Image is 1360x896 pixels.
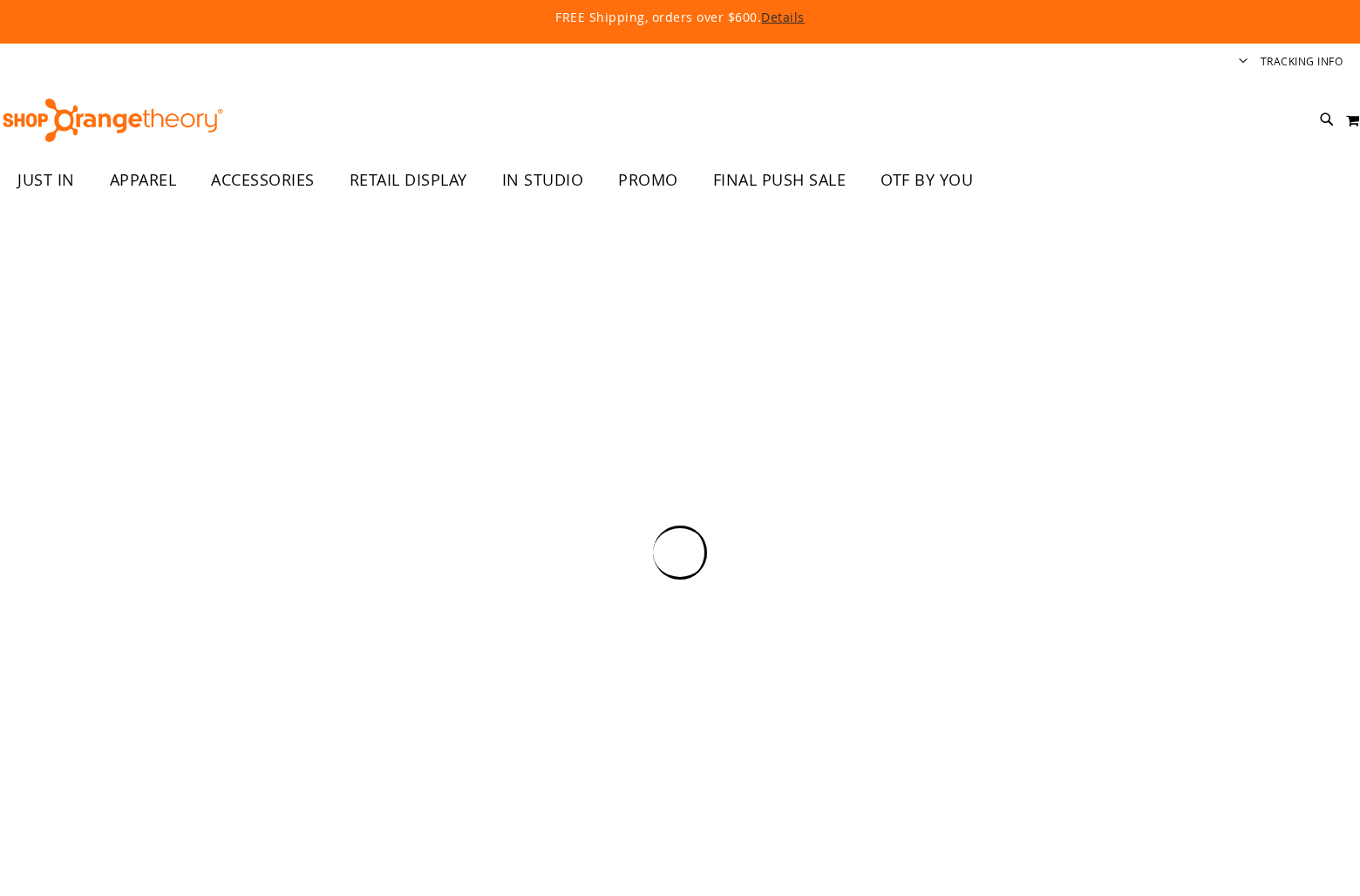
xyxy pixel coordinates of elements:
a: FINAL PUSH SALE [696,160,864,200]
a: OTF BY YOU [863,160,990,200]
span: JUST IN [17,160,75,200]
button: Account menu [1239,54,1248,71]
span: RETAIL DISPLAY [350,160,467,200]
span: APPAREL [110,160,177,200]
a: PROMO [601,160,696,200]
span: PROMO [618,160,678,200]
a: ACCESSORIES [194,160,332,200]
a: Tracking Info [1261,54,1343,69]
p: FREE Shipping, orders over $600. [157,9,1203,26]
a: IN STUDIO [485,160,602,200]
span: FINAL PUSH SALE [713,160,847,200]
span: ACCESSORIES [211,160,315,200]
a: APPAREL [92,160,194,200]
span: OTF BY YOU [881,160,973,200]
a: Details [761,9,805,25]
span: IN STUDIO [502,160,584,200]
a: RETAIL DISPLAY [332,160,485,200]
